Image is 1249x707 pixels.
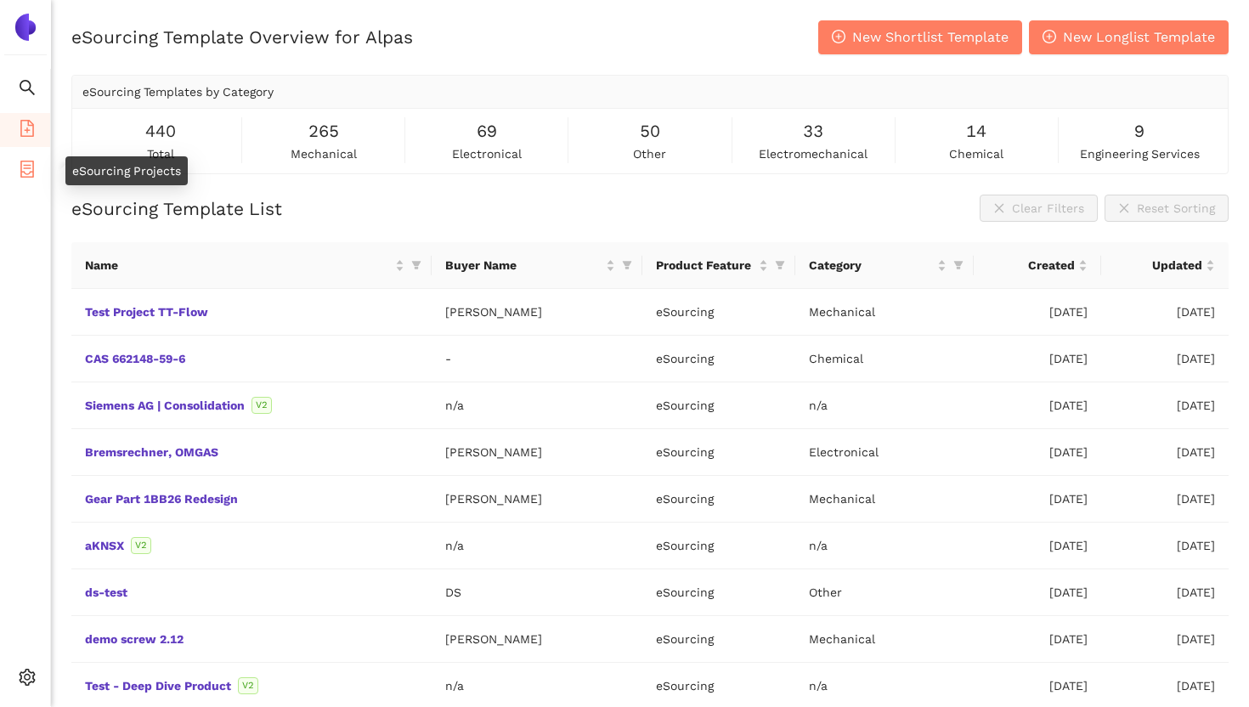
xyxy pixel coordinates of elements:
td: [PERSON_NAME] [432,616,641,663]
td: [DATE] [1101,523,1229,569]
h2: eSourcing Template List [71,196,282,221]
span: filter [950,252,967,278]
span: 265 [308,118,339,144]
th: this column's title is Category,this column is sortable [795,242,974,289]
span: Category [809,256,934,274]
td: [DATE] [974,429,1101,476]
th: this column's title is Name,this column is sortable [71,242,432,289]
td: eSourcing [642,476,795,523]
span: other [633,144,666,163]
td: Mechanical [795,476,974,523]
th: this column's title is Updated,this column is sortable [1101,242,1229,289]
span: chemical [949,144,1003,163]
td: [PERSON_NAME] [432,289,641,336]
span: V2 [238,677,258,694]
span: filter [771,252,788,278]
td: [PERSON_NAME] [432,429,641,476]
td: [DATE] [974,476,1101,523]
span: V2 [131,537,151,554]
span: New Shortlist Template [852,26,1009,48]
span: Name [85,256,392,274]
td: [DATE] [974,382,1101,429]
span: filter [619,252,636,278]
span: V2 [251,397,272,414]
td: n/a [795,523,974,569]
span: 14 [966,118,986,144]
span: engineering services [1080,144,1200,163]
td: eSourcing [642,382,795,429]
td: eSourcing [642,523,795,569]
td: [DATE] [1101,289,1229,336]
span: 9 [1134,118,1144,144]
span: 69 [477,118,497,144]
img: Logo [12,14,39,41]
span: filter [953,260,964,270]
td: [PERSON_NAME] [432,476,641,523]
td: [DATE] [974,289,1101,336]
th: this column's title is Created,this column is sortable [974,242,1101,289]
td: [DATE] [1101,336,1229,382]
span: Created [987,256,1075,274]
td: [DATE] [1101,382,1229,429]
th: this column's title is Product Feature,this column is sortable [642,242,795,289]
td: DS [432,569,641,616]
td: Mechanical [795,289,974,336]
span: Buyer Name [445,256,602,274]
td: n/a [432,523,641,569]
span: filter [408,252,425,278]
span: plus-circle [832,30,845,46]
span: filter [775,260,785,270]
span: search [19,73,36,107]
th: this column's title is Buyer Name,this column is sortable [432,242,641,289]
span: total [147,144,174,163]
td: [DATE] [1101,616,1229,663]
button: plus-circleNew Longlist Template [1029,20,1229,54]
span: 50 [640,118,660,144]
button: closeClear Filters [980,195,1098,222]
td: Electronical [795,429,974,476]
td: [DATE] [1101,429,1229,476]
div: eSourcing Projects [65,156,188,185]
td: n/a [795,382,974,429]
td: eSourcing [642,569,795,616]
td: - [432,336,641,382]
button: plus-circleNew Shortlist Template [818,20,1022,54]
td: [DATE] [1101,476,1229,523]
span: container [19,155,36,189]
span: filter [411,260,421,270]
td: [DATE] [974,336,1101,382]
td: [DATE] [974,616,1101,663]
td: [DATE] [974,523,1101,569]
td: [DATE] [1101,569,1229,616]
td: eSourcing [642,289,795,336]
td: Chemical [795,336,974,382]
span: eSourcing Templates by Category [82,85,274,99]
span: New Longlist Template [1063,26,1215,48]
button: closeReset Sorting [1105,195,1229,222]
span: plus-circle [1043,30,1056,46]
td: Other [795,569,974,616]
span: Product Feature [656,256,755,274]
span: filter [622,260,632,270]
span: setting [19,663,36,697]
span: Updated [1115,256,1202,274]
td: Mechanical [795,616,974,663]
span: electronical [452,144,522,163]
td: n/a [432,382,641,429]
td: eSourcing [642,336,795,382]
h2: eSourcing Template Overview for Alpas [71,25,413,49]
td: eSourcing [642,616,795,663]
span: mechanical [291,144,357,163]
span: 440 [145,118,176,144]
td: [DATE] [974,569,1101,616]
td: eSourcing [642,429,795,476]
span: 33 [803,118,823,144]
span: electromechanical [759,144,868,163]
span: file-add [19,114,36,148]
